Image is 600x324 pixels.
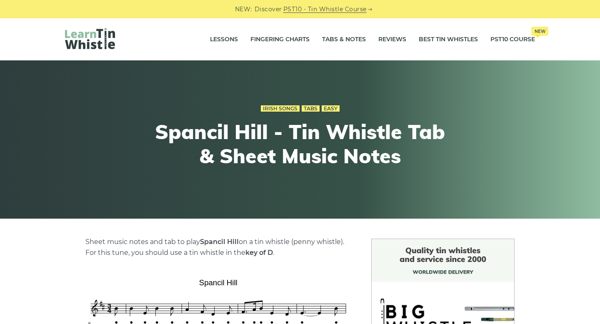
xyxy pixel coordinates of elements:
strong: key of D [245,249,273,257]
a: Tabs [302,105,320,112]
a: Easy [322,105,340,112]
a: Lessons [210,29,238,50]
a: Fingering Charts [250,29,310,50]
span: New [531,27,548,36]
h1: Spancil Hill - Tin Whistle Tab & Sheet Music Notes [147,120,453,168]
a: Best Tin Whistles [419,29,478,50]
a: Irish Songs [261,105,300,112]
img: LearnTinWhistle.com [65,28,115,49]
a: Tabs & Notes [322,29,366,50]
strong: Spancil Hill [200,238,239,246]
p: Sheet music notes and tab to play on a tin whistle (penny whistle). For this tune, you should use... [85,237,351,258]
a: Reviews [378,29,406,50]
a: PST10 CourseNew [490,29,535,50]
